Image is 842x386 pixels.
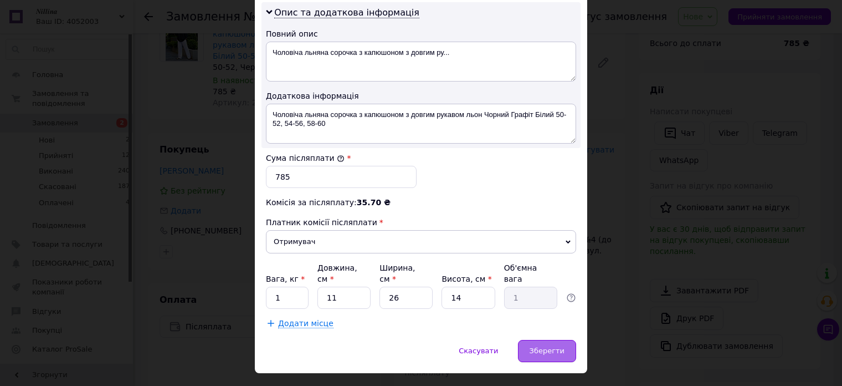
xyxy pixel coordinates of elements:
span: 35.70 ₴ [357,198,391,207]
span: Опис та додаткова інформація [274,7,419,18]
span: Платник комісії післяплати [266,218,377,227]
span: Скасувати [459,347,498,355]
div: Додаткова інформація [266,90,576,101]
label: Вага, кг [266,275,305,283]
div: Повний опис [266,28,576,39]
textarea: Чоловіча льняна сорочка з капюшоном з довгим рукавом льон Чорний Графіт Білий 50-52, 54-56, 58-60 [266,104,576,144]
textarea: Чоловіча льняна сорочка з капюшоном з довгим ру... [266,42,576,82]
div: Об'ємна вага [504,262,557,285]
span: Отримувач [266,230,576,253]
label: Довжина, см [317,263,357,283]
span: Зберегти [530,347,564,355]
div: Комісія за післяплату: [266,197,576,208]
label: Сума післяплати [266,154,345,162]
label: Ширина, см [379,263,415,283]
span: Додати місце [278,319,333,328]
label: Висота, см [441,275,491,283]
